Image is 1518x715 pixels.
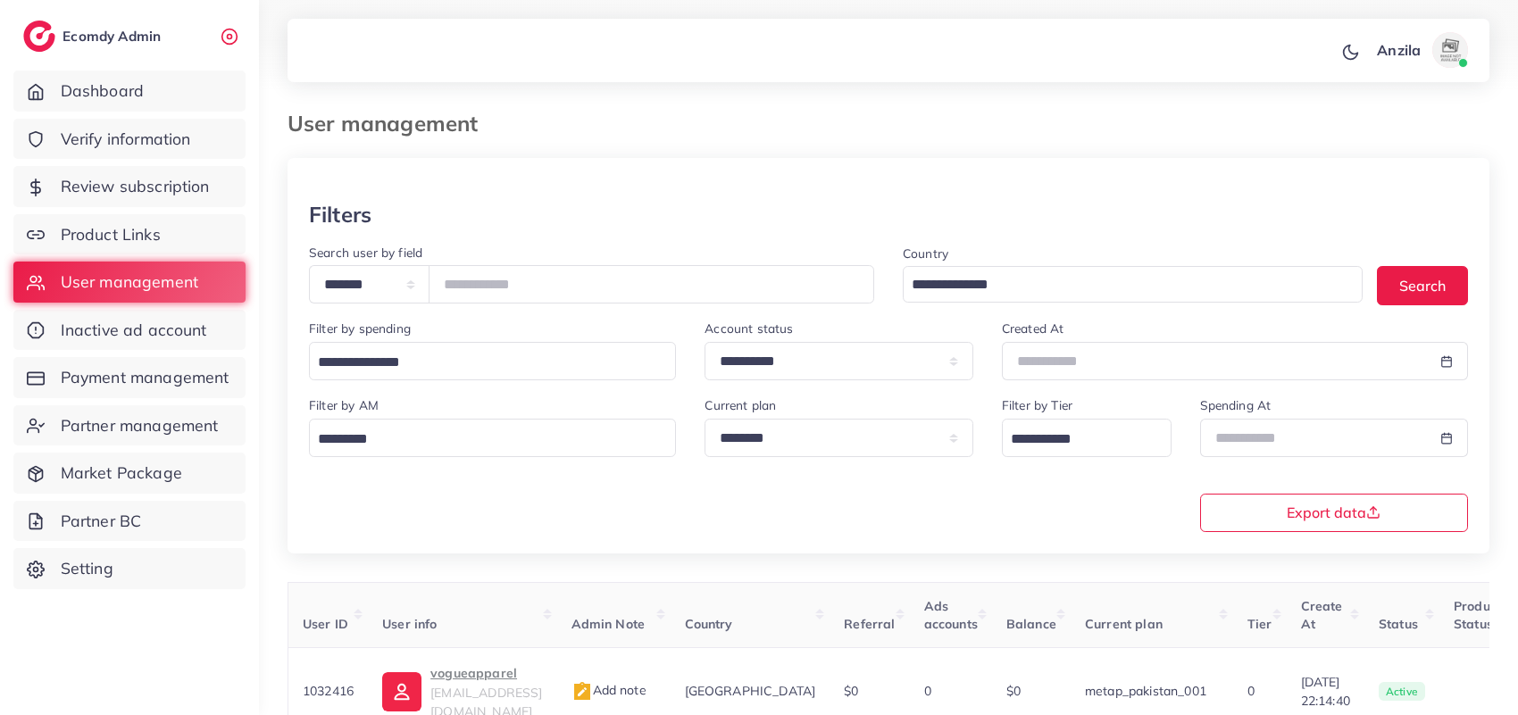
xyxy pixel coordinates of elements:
span: Country [685,616,733,632]
span: Verify information [61,128,191,151]
span: Ads accounts [924,598,978,632]
span: $0 [1006,683,1021,699]
span: metap_pakistan_001 [1085,683,1206,699]
button: Export data [1200,494,1469,532]
h2: Ecomdy Admin [63,28,165,45]
a: User management [13,262,246,303]
span: Dashboard [61,79,144,103]
input: Search for option [905,271,1339,299]
span: Market Package [61,461,182,485]
span: 1032416 [303,683,354,699]
span: User info [382,616,437,632]
img: logo [23,21,55,52]
span: Setting [61,557,113,580]
p: Anzila [1377,39,1421,61]
div: Search for option [1002,419,1172,457]
a: Market Package [13,453,246,494]
a: Partner management [13,405,246,446]
label: Current plan [705,396,776,414]
a: Review subscription [13,166,246,207]
a: Dashboard [13,71,246,112]
a: Anzilaavatar [1367,32,1475,68]
span: Referral [844,616,895,632]
label: Search user by field [309,244,422,262]
a: logoEcomdy Admin [23,21,165,52]
img: ic-user-info.36bf1079.svg [382,672,421,711]
label: Created At [1002,320,1064,337]
span: Status [1379,616,1418,632]
span: active [1379,682,1425,702]
span: Product Status [1454,598,1501,632]
span: Review subscription [61,175,210,198]
span: Admin Note [571,616,646,632]
span: 0 [1247,683,1255,699]
span: Balance [1006,616,1056,632]
span: Inactive ad account [61,319,207,342]
label: Account status [705,320,793,337]
h3: User management [288,111,492,137]
img: avatar [1432,32,1468,68]
a: Inactive ad account [13,310,246,351]
button: Search [1377,266,1468,304]
span: User management [61,270,198,294]
input: Search for option [312,349,653,377]
span: Current plan [1085,616,1163,632]
span: Export data [1287,505,1380,520]
span: $0 [844,683,858,699]
p: vogueapparel [430,662,542,684]
div: Search for option [903,266,1363,303]
a: Verify information [13,119,246,160]
a: Partner BC [13,501,246,542]
span: Payment management [61,366,229,389]
span: Tier [1247,616,1272,632]
span: User ID [303,616,348,632]
span: Add note [571,682,646,698]
input: Search for option [312,426,653,453]
span: Create At [1301,598,1343,632]
a: Payment management [13,357,246,398]
label: Filter by Tier [1002,396,1072,414]
span: Partner BC [61,510,142,533]
span: Product Links [61,223,161,246]
div: Search for option [309,419,676,457]
span: 0 [924,683,931,699]
label: Filter by AM [309,396,379,414]
span: [DATE] 22:14:40 [1301,673,1350,710]
label: Filter by spending [309,320,411,337]
a: Setting [13,548,246,589]
img: admin_note.cdd0b510.svg [571,681,593,703]
label: Country [903,245,948,262]
span: Partner management [61,414,219,437]
span: [GEOGRAPHIC_DATA] [685,683,816,699]
input: Search for option [1005,426,1148,453]
div: Search for option [309,342,676,380]
label: Spending At [1200,396,1272,414]
a: Product Links [13,214,246,255]
h3: Filters [309,202,371,228]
